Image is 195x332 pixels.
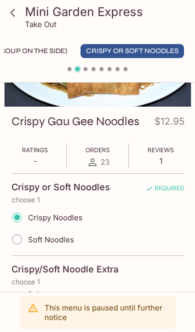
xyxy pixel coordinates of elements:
span: Reviews [147,146,174,154]
h4: Crispy/Soft Noodle Extra [11,264,118,275]
h4: $12.95 [154,114,184,133]
p: Take Out [25,20,56,29]
h3: Mini Garden Express [25,4,187,20]
h4: Crispy or Soft Noodles [11,182,110,193]
span: Crispy Noodles [28,213,82,222]
span: 23 [100,157,109,167]
p: 1 [147,156,174,166]
p: choose 1 [11,196,184,204]
span: Orders [85,146,110,154]
span: Soft Noodles [28,235,74,244]
span: Cake Noodles [27,289,66,308]
h3: Crispy Gau Gee Noodles [11,114,139,129]
p: choose 1 [11,278,184,286]
span: REQUIRED [145,184,184,196]
span: Ratings [22,146,48,154]
button: Crispy or Soft Noodles [80,44,184,58]
p: - [22,156,48,166]
p: This menu is paused until further notice [44,303,167,322]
